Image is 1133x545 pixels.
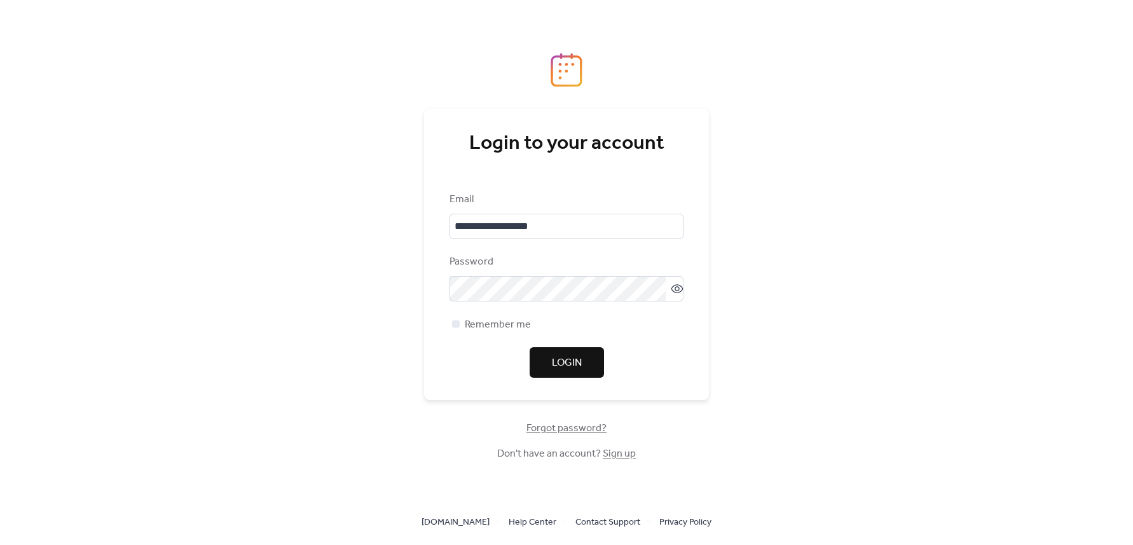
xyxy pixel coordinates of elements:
div: Email [450,192,681,207]
a: Contact Support [575,514,640,530]
span: Forgot password? [526,421,607,436]
span: [DOMAIN_NAME] [422,515,490,530]
div: Login to your account [450,131,683,156]
a: Forgot password? [526,425,607,432]
span: Help Center [509,515,556,530]
span: Don't have an account? [497,446,636,462]
a: [DOMAIN_NAME] [422,514,490,530]
a: Privacy Policy [659,514,711,530]
span: Privacy Policy [659,515,711,530]
span: Login [552,355,582,371]
button: Login [530,347,604,378]
a: Help Center [509,514,556,530]
div: Password [450,254,681,270]
span: Contact Support [575,515,640,530]
span: Remember me [465,317,531,333]
a: Sign up [603,444,636,464]
img: logo [551,53,582,87]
